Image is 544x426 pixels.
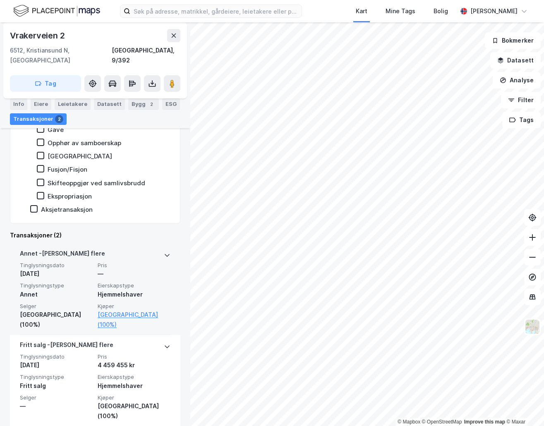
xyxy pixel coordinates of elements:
[20,249,105,262] div: Annet - [PERSON_NAME] flere
[128,98,159,110] div: Bygg
[356,6,367,16] div: Kart
[20,290,93,299] div: Annet
[147,100,156,108] div: 2
[485,32,541,49] button: Bokmerker
[13,4,100,18] img: logo.f888ab2527a4732fd821a326f86c7f29.svg
[503,386,544,426] div: Kontrollprogram for chat
[48,165,87,173] div: Fusjon/Fisjon
[94,98,125,110] div: Datasett
[112,45,180,65] div: [GEOGRAPHIC_DATA], 9/392
[464,419,505,425] a: Improve this map
[20,360,93,370] div: [DATE]
[20,269,93,279] div: [DATE]
[55,98,91,110] div: Leietakere
[493,72,541,89] button: Analyse
[20,310,93,330] div: [GEOGRAPHIC_DATA] (100%)
[98,282,170,289] span: Eierskapstype
[501,92,541,108] button: Filter
[98,381,170,391] div: Hjemmelshaver
[55,115,63,123] div: 2
[98,262,170,269] span: Pris
[130,5,302,17] input: Søk på adresse, matrikkel, gårdeiere, leietakere eller personer
[490,52,541,69] button: Datasett
[98,310,170,330] a: [GEOGRAPHIC_DATA] (100%)
[48,192,92,200] div: Ekspropriasjon
[98,353,170,360] span: Pris
[20,381,93,391] div: Fritt salg
[20,303,93,310] span: Selger
[10,75,81,92] button: Tag
[98,401,170,421] div: [GEOGRAPHIC_DATA] (100%)
[20,353,93,360] span: Tinglysningsdato
[525,319,540,335] img: Z
[20,282,93,289] span: Tinglysningstype
[48,139,121,147] div: Opphør av samboerskap
[386,6,415,16] div: Mine Tags
[48,179,145,187] div: Skifteoppgjør ved samlivsbrudd
[20,262,93,269] span: Tinglysningsdato
[20,401,93,411] div: —
[31,98,51,110] div: Eiere
[41,206,93,213] div: Aksjetransaksjon
[48,126,64,134] div: Gave
[10,45,112,65] div: 6512, Kristiansund N, [GEOGRAPHIC_DATA]
[10,230,180,240] div: Transaksjoner (2)
[10,113,67,125] div: Transaksjoner
[502,112,541,128] button: Tags
[470,6,518,16] div: [PERSON_NAME]
[162,98,180,110] div: ESG
[98,360,170,370] div: 4 459 455 kr
[98,373,170,381] span: Eierskapstype
[20,340,113,353] div: Fritt salg - [PERSON_NAME] flere
[10,98,27,110] div: Info
[398,419,420,425] a: Mapbox
[98,303,170,310] span: Kjøper
[20,373,93,381] span: Tinglysningstype
[20,394,93,401] span: Selger
[98,290,170,299] div: Hjemmelshaver
[48,152,112,160] div: [GEOGRAPHIC_DATA]
[10,29,66,42] div: Vrakerveien 2
[98,269,170,279] div: —
[422,419,462,425] a: OpenStreetMap
[98,394,170,401] span: Kjøper
[434,6,448,16] div: Bolig
[503,386,544,426] iframe: Chat Widget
